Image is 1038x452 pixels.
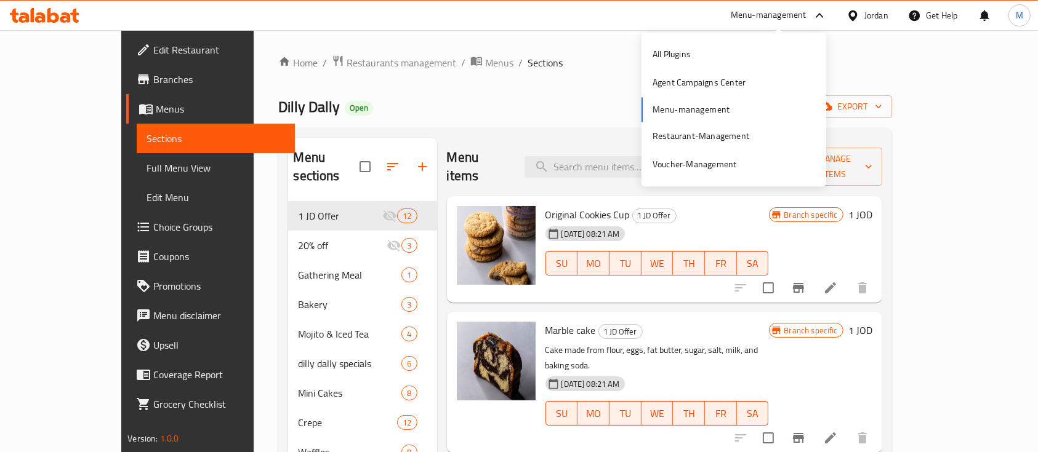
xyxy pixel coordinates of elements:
div: items [401,268,417,282]
span: Menus [485,55,513,70]
button: SU [545,401,578,426]
div: items [397,415,417,430]
button: MO [577,251,610,276]
a: Menus [126,94,295,124]
button: TH [673,251,705,276]
div: dilly dally specials6 [288,349,437,378]
div: 1 JD Offer [298,208,382,223]
button: FR [705,251,737,276]
div: Menu-management [731,8,807,23]
input: search [525,156,670,178]
a: Promotions [126,271,295,301]
a: Upsell [126,330,295,360]
div: All Plugins [653,47,691,61]
svg: Inactive section [387,238,401,253]
li: / [323,55,327,70]
span: M [1016,9,1023,22]
button: TH [673,401,705,426]
span: 1 JD Offer [599,325,642,339]
button: Branch-specific-item [784,273,813,303]
span: 1.0.0 [160,430,179,446]
button: export [813,95,892,118]
span: Manage items [797,151,872,182]
span: Sections [528,55,563,70]
span: [DATE] 08:21 AM [557,228,625,240]
span: Full Menu View [147,161,285,175]
a: Branches [126,65,295,94]
span: SA [742,405,764,422]
div: Gathering Meal1 [288,260,437,290]
button: delete [848,273,877,303]
button: FR [705,401,737,426]
div: Mini Cakes8 [288,378,437,408]
span: Sort sections [378,152,408,181]
span: Menu disclaimer [153,308,285,323]
button: TU [610,401,642,426]
span: FR [710,255,732,272]
div: Bakery3 [288,290,437,319]
div: 1 JD Offer [598,324,643,339]
span: Crepe [298,415,397,430]
div: 1 JD Offer12 [288,201,437,231]
a: Choice Groups [126,212,295,242]
div: Mojito & Iced Tea [298,327,401,341]
span: 1 [402,269,416,281]
div: Crepe12 [288,408,437,437]
button: SA [737,251,769,276]
span: TU [614,255,637,272]
span: Gathering Meal [298,268,401,282]
span: dilly dally specials [298,356,401,371]
a: Edit menu item [823,430,838,445]
span: Choice Groups [153,220,285,234]
a: Coverage Report [126,360,295,389]
a: Edit Menu [137,183,295,212]
p: Cake made from flour, eggs, fat butter, sugar, salt, milk, and baking soda. [545,343,769,373]
span: 4 [402,328,416,340]
span: 3 [402,299,416,311]
button: TU [610,251,642,276]
a: Edit Restaurant [126,35,295,65]
span: Grocery Checklist [153,397,285,411]
svg: Inactive section [382,208,397,223]
span: 6 [402,358,416,370]
span: Original Cookies Cup [545,205,630,224]
span: TH [678,405,700,422]
h6: 1 JOD [848,322,872,339]
div: items [401,238,417,253]
span: [DATE] 08:21 AM [557,378,625,390]
span: Edit Menu [147,190,285,205]
a: Menu disclaimer [126,301,295,330]
button: SU [545,251,578,276]
span: FR [710,405,732,422]
a: Menus [470,55,513,71]
span: Branches [153,72,285,87]
h2: Menu items [447,148,510,185]
span: 12 [398,210,416,222]
div: 20% off [298,238,387,253]
a: Home [278,55,318,70]
span: Coverage Report [153,367,285,382]
h6: 1 JOD [848,206,872,223]
span: Promotions [153,279,285,293]
button: WE [642,251,674,276]
span: Open [345,103,373,113]
span: WE [646,255,669,272]
div: items [401,327,417,341]
div: Jordan [864,9,888,22]
img: Marble cake [457,322,536,400]
span: export [823,99,882,114]
div: Voucher-Management [653,158,737,172]
div: Agent Campaigns Center [653,76,746,90]
span: Mini Cakes [298,386,401,400]
a: Restaurants management [332,55,456,71]
span: Menus [156,101,285,116]
span: Bakery [298,297,401,312]
span: MO [582,255,605,272]
div: 20% off3 [288,231,437,260]
div: items [397,208,417,223]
